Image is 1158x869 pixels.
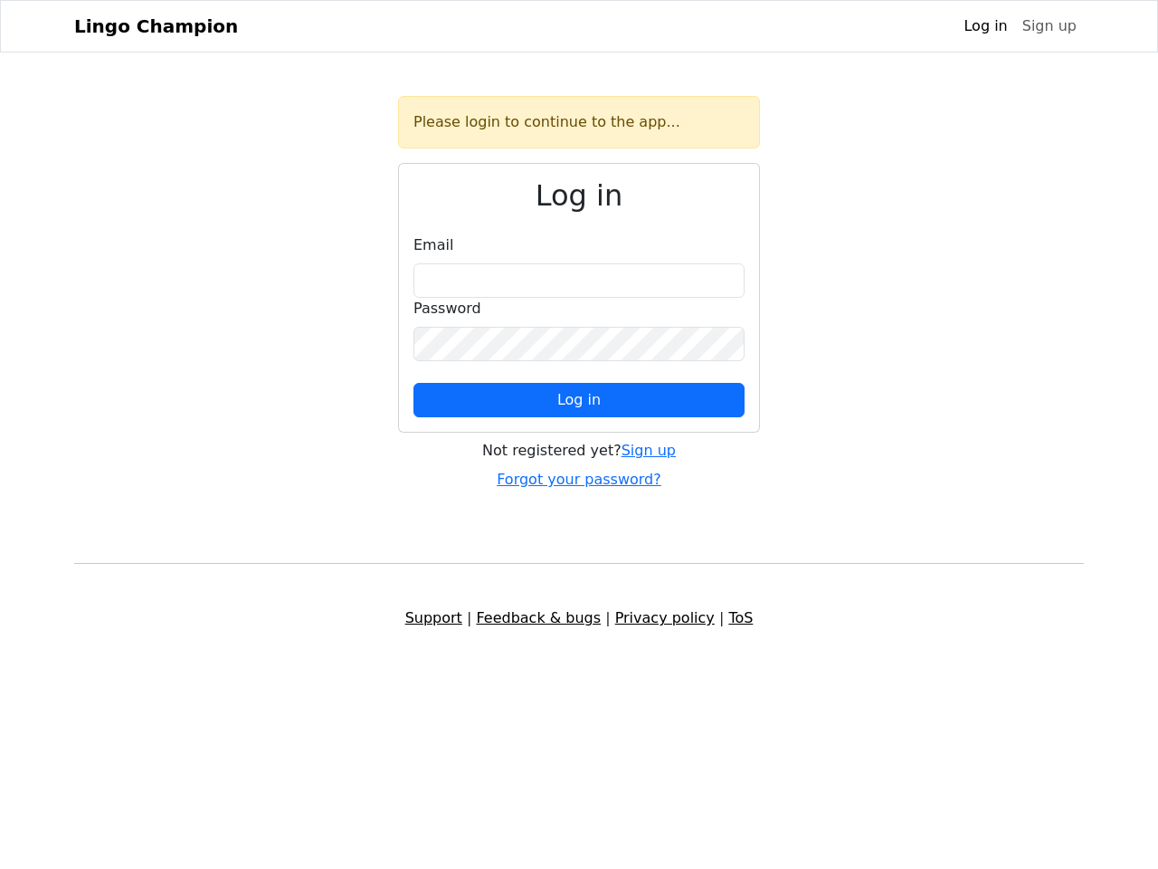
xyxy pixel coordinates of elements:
a: Privacy policy [615,609,715,626]
span: Log in [557,391,601,408]
a: ToS [728,609,753,626]
a: Forgot your password? [497,471,661,488]
a: Support [405,609,462,626]
button: Log in [413,383,745,417]
a: Lingo Champion [74,8,238,44]
h2: Log in [413,178,745,213]
div: Please login to continue to the app... [398,96,760,148]
label: Email [413,234,453,256]
a: Sign up [1015,8,1084,44]
div: Not registered yet? [398,440,760,462]
a: Log in [956,8,1014,44]
div: | | | [63,607,1095,629]
label: Password [413,298,481,320]
a: Sign up [622,442,676,459]
a: Feedback & bugs [476,609,601,626]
